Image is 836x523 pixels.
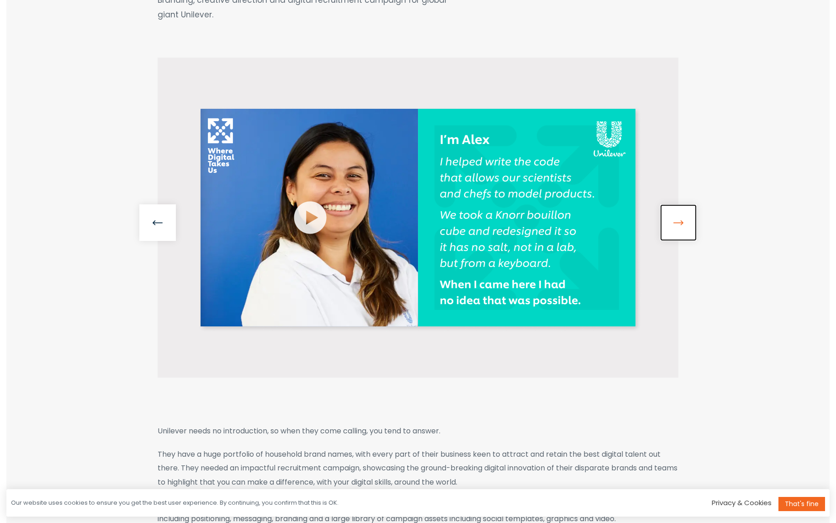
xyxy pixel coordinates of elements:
p: Unilever needs no introduction, so when they come calling, you tend to answer. [158,424,678,438]
a: That's fine [778,497,825,511]
div: Our website uses cookies to ensure you get the best user experience. By continuing, you confirm t... [11,499,339,507]
p: They have a huge portfolio of household brand names, with every part of their business keen to at... [158,448,678,489]
a: Privacy & Cookies [712,498,772,507]
img: Unilever Where Digital Takes Us - Banner [158,58,678,378]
